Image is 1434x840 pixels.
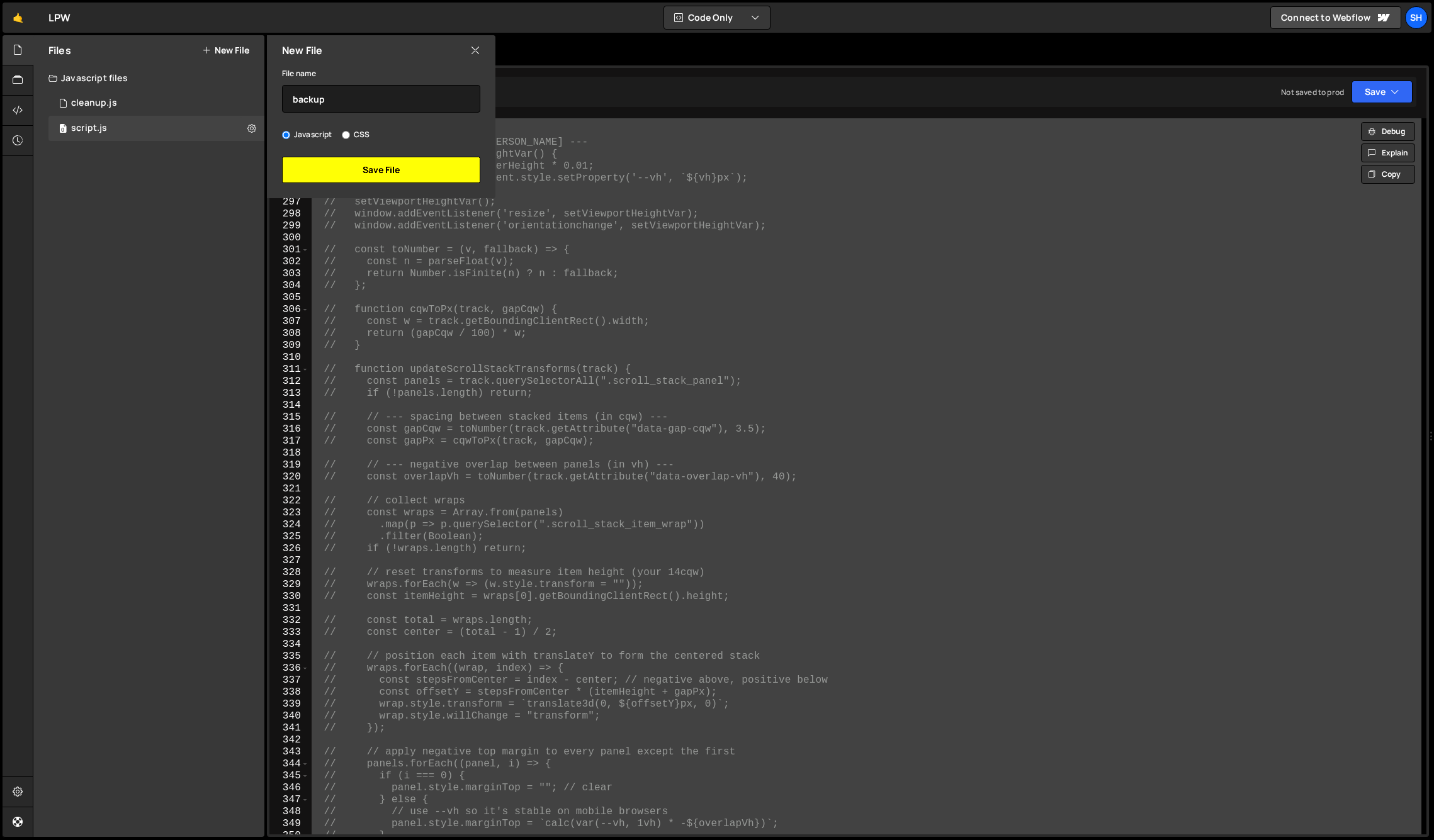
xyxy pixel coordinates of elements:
div: 308 [269,328,309,340]
div: 316 [269,423,309,435]
div: 300 [269,232,309,244]
div: 334 [269,639,309,651]
button: Explain [1361,143,1415,162]
button: Save File [282,157,480,183]
div: 344 [269,758,309,770]
div: Javascript files [33,65,264,91]
div: 16168/43471.js [48,116,264,141]
a: Connect to Webflow [1270,6,1401,29]
div: 327 [269,555,309,567]
div: 343 [269,746,309,758]
div: 318 [269,447,309,459]
div: 332 [269,615,309,627]
a: Sh [1405,6,1428,29]
div: 349 [269,818,309,830]
div: 307 [269,316,309,328]
div: 341 [269,722,309,734]
div: 326 [269,543,309,555]
div: 306 [269,304,309,316]
span: 0 [59,125,67,135]
div: 299 [269,220,309,232]
div: Not saved to prod [1281,87,1344,98]
div: 331 [269,603,309,615]
button: Copy [1361,165,1415,184]
div: 339 [269,698,309,710]
div: 338 [269,686,309,698]
div: 345 [269,770,309,782]
div: script.js [71,123,107,134]
div: 317 [269,435,309,447]
div: 346 [269,782,309,794]
div: 305 [269,292,309,304]
div: 347 [269,794,309,806]
div: 322 [269,495,309,507]
div: 315 [269,412,309,423]
button: Debug [1361,122,1415,141]
div: 330 [269,591,309,603]
div: 298 [269,208,309,220]
div: 303 [269,268,309,280]
div: 297 [269,196,309,208]
div: 335 [269,651,309,663]
div: 340 [269,710,309,722]
div: 319 [269,459,309,471]
div: 321 [269,483,309,495]
div: 312 [269,376,309,388]
div: 314 [269,400,309,412]
div: cleanup.js [71,98,117,109]
input: CSS [342,131,350,139]
div: 301 [269,244,309,256]
div: 313 [269,388,309,400]
div: 309 [269,340,309,352]
input: Javascript [282,131,290,139]
div: 333 [269,627,309,639]
div: 328 [269,567,309,579]
button: Code Only [664,6,770,29]
a: 🤙 [3,3,33,33]
h2: New File [282,43,322,57]
div: 310 [269,352,309,364]
label: File name [282,67,316,80]
div: LPW [48,10,71,25]
div: 342 [269,734,309,746]
div: 16168/43472.js [48,91,264,116]
div: 337 [269,675,309,686]
label: Javascript [282,128,332,141]
button: New File [202,45,249,55]
div: 324 [269,519,309,531]
label: CSS [342,128,370,141]
div: 323 [269,507,309,519]
div: 302 [269,256,309,268]
div: 336 [269,663,309,675]
div: 304 [269,280,309,292]
button: Save [1352,81,1413,103]
div: 320 [269,471,309,483]
h2: Files [48,43,71,57]
div: 348 [269,806,309,818]
div: 325 [269,531,309,543]
div: 311 [269,364,309,376]
div: 329 [269,579,309,591]
input: Name [282,85,480,113]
